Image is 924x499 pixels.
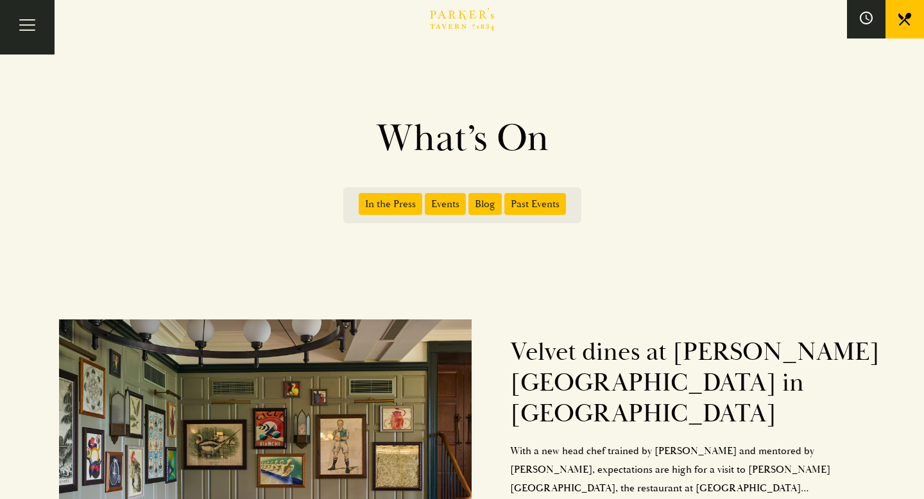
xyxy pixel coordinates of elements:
span: In the Press [359,193,422,215]
span: Blog [468,193,502,215]
h1: What’s On [96,115,828,162]
span: Past Events [504,193,566,215]
span: Events [425,193,466,215]
p: With a new head chef trained by [PERSON_NAME] and mentored by [PERSON_NAME], expectations are hig... [510,442,884,497]
h2: Velvet dines at [PERSON_NAME][GEOGRAPHIC_DATA] in [GEOGRAPHIC_DATA] [510,337,884,429]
